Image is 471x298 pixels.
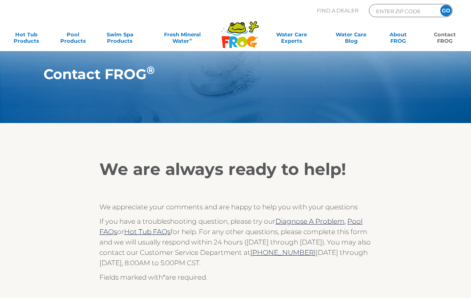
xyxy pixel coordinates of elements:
[99,272,371,282] p: Fields marked with are required.
[99,202,371,212] p: We appreciate your comments and are happy to help you with your questions
[102,31,138,47] a: Swim SpaProducts
[440,5,452,16] input: GO
[380,31,416,47] a: AboutFROG
[124,228,170,236] a: Hot Tub FAQs
[148,31,216,47] a: Fresh MineralWater∞
[317,4,358,17] p: Find A Dealer
[333,31,369,47] a: Water CareBlog
[99,216,371,268] p: If you have a troubleshooting question, please try our or for help. For any other questions, plea...
[375,6,429,16] input: Zip Code Form
[427,31,463,47] a: ContactFROG
[99,159,371,179] h2: We are always ready to help!
[44,66,399,82] h1: Contact FROG
[250,248,316,256] a: [PHONE_NUMBER]
[55,31,91,47] a: PoolProducts
[261,31,323,47] a: Water CareExperts
[146,64,155,77] sup: ®
[275,217,346,225] a: Diagnose A Problem,
[8,31,44,47] a: Hot TubProducts
[189,37,192,42] sup: ∞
